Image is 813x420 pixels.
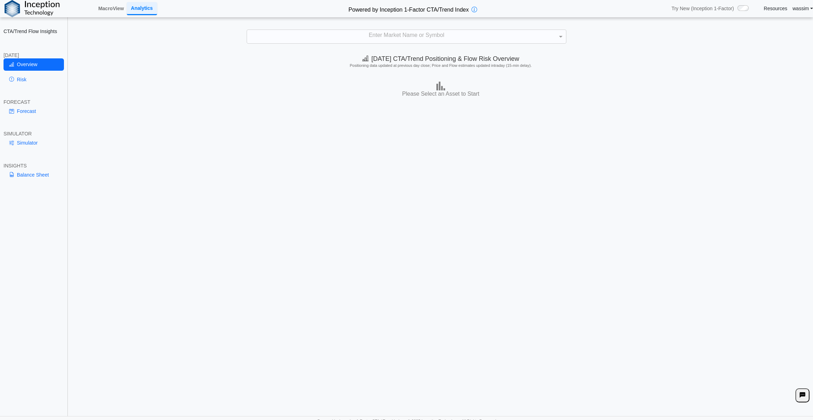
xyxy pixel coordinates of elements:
[4,131,64,137] div: SIMULATOR
[70,90,811,98] h3: Please Select an Asset to Start
[671,5,734,12] span: Try New (Inception 1-Factor)
[362,55,519,62] span: [DATE] CTA/Trend Positioning & Flow Risk Overview
[96,2,127,14] a: MacroView
[4,58,64,70] a: Overview
[4,99,64,105] div: FORECAST
[72,63,809,68] h5: Positioning data updated at previous day close; Price and Flow estimates updated intraday (15-min...
[247,30,566,43] div: Enter Market Name or Symbol
[4,169,64,181] a: Balance Sheet
[4,137,64,149] a: Simulator
[764,5,787,12] a: Resources
[4,74,64,85] a: Risk
[4,163,64,169] div: INSIGHTS
[793,5,813,12] a: wassim
[127,2,157,15] a: Analytics
[4,28,64,34] h2: CTA/Trend Flow Insights
[4,105,64,117] a: Forecast
[346,4,471,14] h2: Powered by Inception 1-Factor CTA/Trend Index
[4,52,64,58] div: [DATE]
[436,82,445,90] img: bar-chart.png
